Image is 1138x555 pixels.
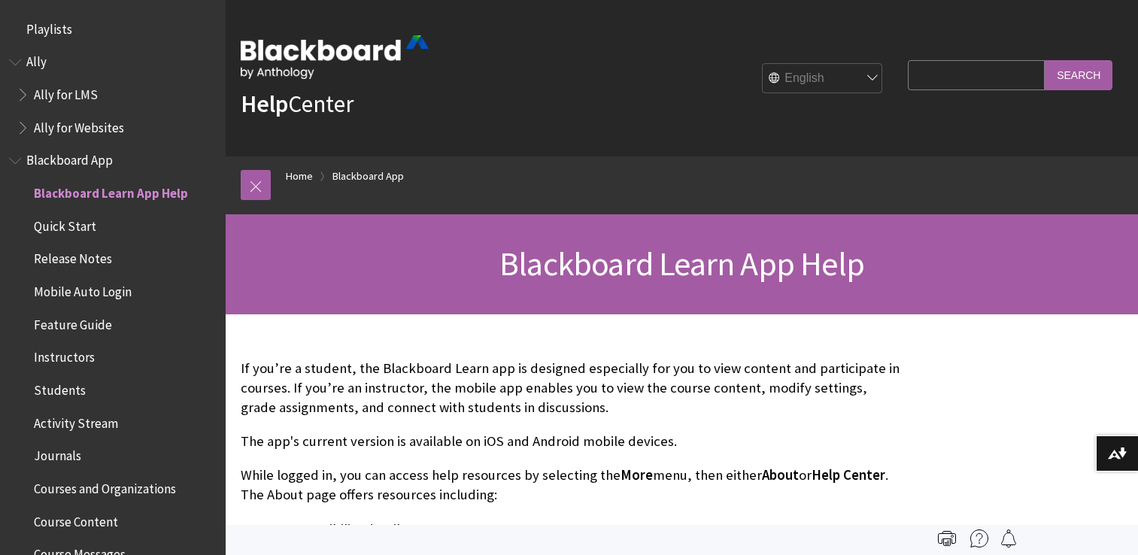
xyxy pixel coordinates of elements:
[34,312,112,332] span: Feature Guide
[34,476,176,496] span: Courses and Organizations
[763,64,883,94] select: Site Language Selector
[241,35,429,79] img: Blackboard by Anthology
[1000,529,1018,547] img: Follow this page
[34,115,124,135] span: Ally for Websites
[286,167,313,186] a: Home
[26,50,47,70] span: Ally
[34,247,112,267] span: Release Notes
[34,345,95,365] span: Instructors
[241,89,288,119] strong: Help
[241,89,354,119] a: HelpCenter
[1045,60,1112,89] input: Search
[9,50,217,141] nav: Book outline for Anthology Ally Help
[34,411,118,431] span: Activity Stream
[970,529,988,547] img: More help
[26,17,72,37] span: Playlists
[34,180,188,201] span: Blackboard Learn App Help
[332,167,404,186] a: Blackboard App
[9,17,217,42] nav: Book outline for Playlists
[34,444,81,464] span: Journals
[499,243,864,284] span: Blackboard Learn App Help
[34,214,96,234] span: Quick Start
[34,82,98,102] span: Ally for LMS
[812,466,885,484] span: Help Center
[34,279,132,299] span: Mobile Auto Login
[34,378,86,398] span: Students
[241,432,900,451] p: The app's current version is available on iOS and Android mobile devices.
[938,529,956,547] img: Print
[762,466,799,484] span: About
[241,466,900,505] p: While logged in, you can access help resources by selecting the menu, then either or . The About ...
[26,148,113,168] span: Blackboard App
[34,509,118,529] span: Course Content
[289,519,900,540] li: Accessibility details
[621,466,653,484] span: More
[241,359,900,418] p: If you’re a student, the Blackboard Learn app is designed especially for you to view content and ...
